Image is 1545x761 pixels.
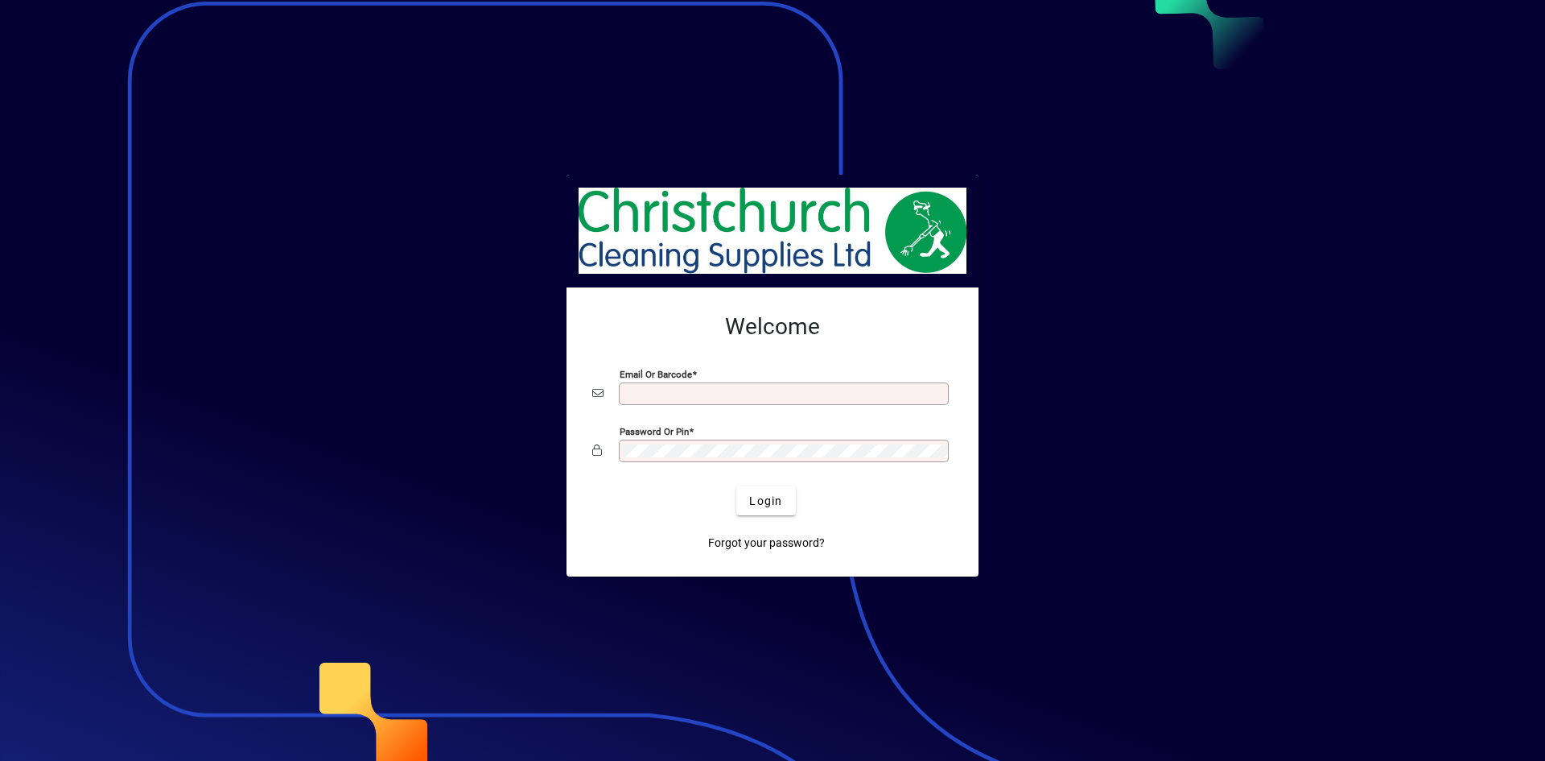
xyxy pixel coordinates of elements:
[592,313,953,341] h2: Welcome
[620,369,692,380] mat-label: Email or Barcode
[708,535,825,552] span: Forgot your password?
[620,426,689,437] mat-label: Password or Pin
[702,528,831,557] a: Forgot your password?
[736,486,795,515] button: Login
[749,493,782,510] span: Login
